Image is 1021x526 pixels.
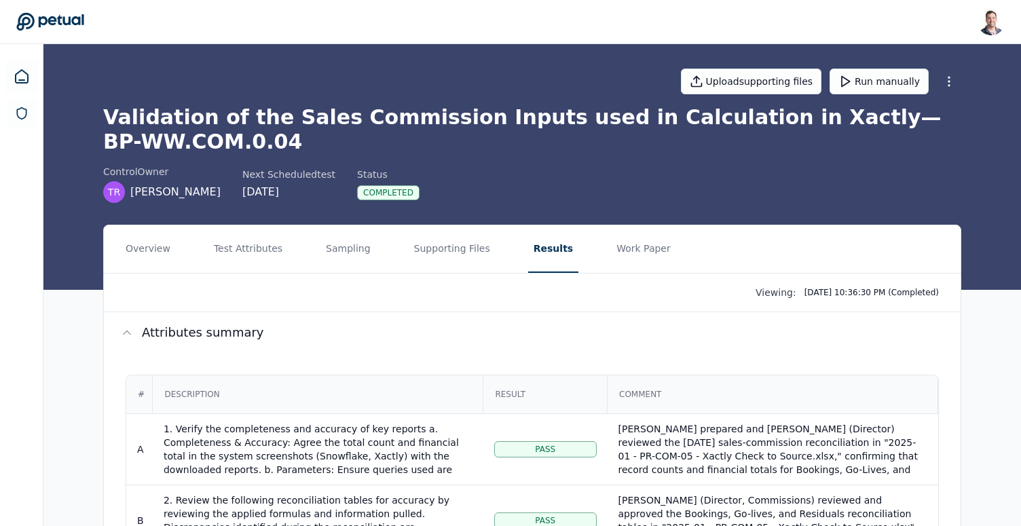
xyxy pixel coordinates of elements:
[104,225,961,273] nav: Tabs
[130,184,221,200] span: [PERSON_NAME]
[681,69,822,94] button: Uploadsupporting files
[108,185,120,199] span: TR
[608,376,937,413] div: Comment
[120,225,176,273] button: Overview
[16,12,84,31] a: Go to Dashboard
[104,312,961,353] button: Attributes summary
[535,515,555,526] span: Pass
[5,60,38,93] a: Dashboard
[484,376,606,413] div: Result
[978,8,1005,35] img: Snir Kodesh
[799,284,944,301] button: [DATE] 10:36:30 PM (Completed)
[103,165,221,179] div: control Owner
[164,422,472,504] div: 1. Verify the completeness and accuracy of key reports a. Completeness & Accuracy: Agree the tota...
[103,105,961,154] h1: Validation of the Sales Commission Inputs used in Calculation in Xactly — BP-WW.COM.0.04
[535,444,555,455] span: Pass
[756,286,796,299] p: Viewing:
[357,185,420,200] div: Completed
[830,69,929,94] button: Run manually
[142,323,264,342] span: Attributes summary
[126,413,153,485] td: A
[937,69,961,94] button: More Options
[7,98,37,128] a: SOC 1 Reports
[127,376,155,413] div: #
[611,225,676,273] button: Work Paper
[528,225,578,273] button: Results
[208,225,288,273] button: Test Attributes
[409,225,496,273] button: Supporting Files
[242,168,335,181] div: Next Scheduled test
[153,376,482,413] div: Description
[320,225,376,273] button: Sampling
[242,184,335,200] div: [DATE]
[357,168,420,181] div: Status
